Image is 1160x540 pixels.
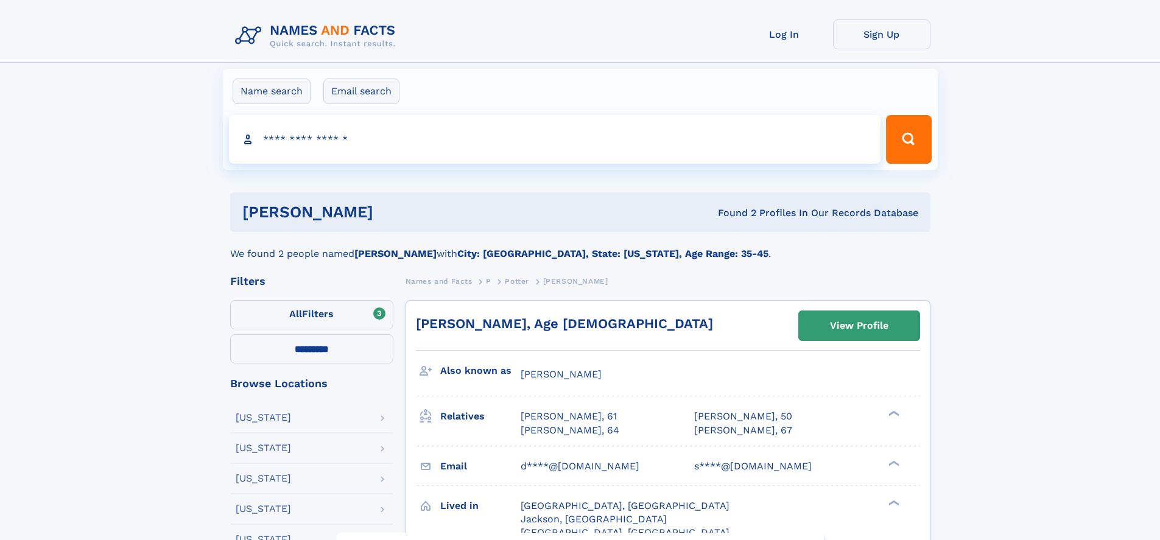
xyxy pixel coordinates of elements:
div: [US_STATE] [236,413,291,423]
div: [US_STATE] [236,443,291,453]
span: [PERSON_NAME] [521,368,602,380]
a: Sign Up [833,19,930,49]
label: Filters [230,300,393,329]
span: Jackson, [GEOGRAPHIC_DATA] [521,513,667,525]
span: P [486,277,491,286]
h3: Relatives [440,406,521,427]
h3: Also known as [440,360,521,381]
a: Log In [736,19,833,49]
a: Names and Facts [406,273,473,289]
div: [US_STATE] [236,474,291,483]
h3: Lived in [440,496,521,516]
a: Potter [505,273,529,289]
div: ❯ [885,499,900,507]
div: Filters [230,276,393,287]
a: [PERSON_NAME], 50 [694,410,792,423]
label: Name search [233,79,311,104]
a: View Profile [799,311,919,340]
button: Search Button [886,115,931,164]
input: search input [229,115,881,164]
b: City: [GEOGRAPHIC_DATA], State: [US_STATE], Age Range: 35-45 [457,248,768,259]
b: [PERSON_NAME] [354,248,437,259]
div: ❯ [885,459,900,467]
img: Logo Names and Facts [230,19,406,52]
span: [GEOGRAPHIC_DATA], [GEOGRAPHIC_DATA] [521,500,729,511]
span: [PERSON_NAME] [543,277,608,286]
div: View Profile [830,312,888,340]
div: [US_STATE] [236,504,291,514]
label: Email search [323,79,399,104]
span: Potter [505,277,529,286]
a: [PERSON_NAME], 61 [521,410,617,423]
span: All [289,308,302,320]
span: [GEOGRAPHIC_DATA], [GEOGRAPHIC_DATA] [521,527,729,538]
h1: [PERSON_NAME] [242,205,546,220]
a: P [486,273,491,289]
div: Found 2 Profiles In Our Records Database [546,206,918,220]
div: ❯ [885,410,900,418]
a: [PERSON_NAME], Age [DEMOGRAPHIC_DATA] [416,316,713,331]
a: [PERSON_NAME], 64 [521,424,619,437]
h3: Email [440,456,521,477]
div: We found 2 people named with . [230,232,930,261]
a: [PERSON_NAME], 67 [694,424,792,437]
div: Browse Locations [230,378,393,389]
